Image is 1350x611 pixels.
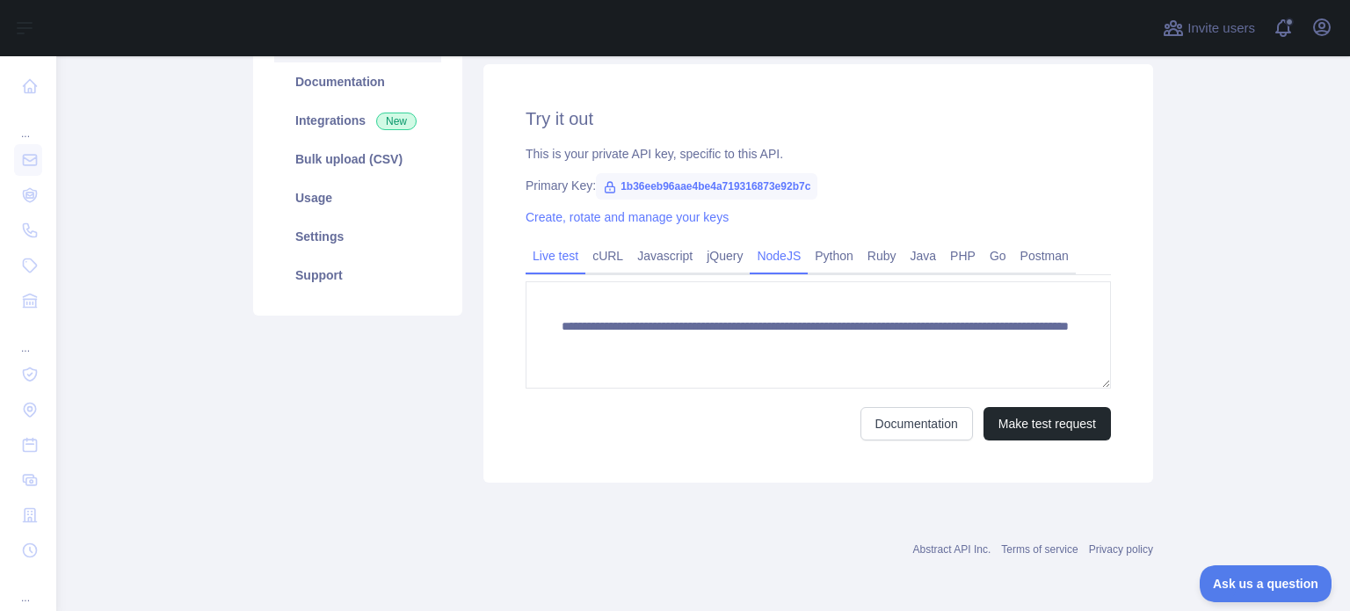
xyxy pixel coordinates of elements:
a: Settings [274,217,441,256]
a: Bulk upload (CSV) [274,140,441,178]
a: PHP [943,242,983,270]
div: ... [14,105,42,141]
a: Python [808,242,860,270]
a: NodeJS [750,242,808,270]
a: Go [983,242,1013,270]
a: Documentation [274,62,441,101]
a: Privacy policy [1089,543,1153,556]
div: Primary Key: [526,177,1111,194]
a: Support [274,256,441,295]
a: Usage [274,178,441,217]
iframe: Toggle Customer Support [1200,565,1332,602]
div: ... [14,320,42,355]
div: This is your private API key, specific to this API. [526,145,1111,163]
a: Documentation [860,407,973,440]
a: jQuery [700,242,750,270]
a: Terms of service [1001,543,1078,556]
a: Ruby [860,242,904,270]
a: cURL [585,242,630,270]
a: Live test [526,242,585,270]
a: Integrations New [274,101,441,140]
div: ... [14,570,42,605]
a: Postman [1013,242,1076,270]
a: Java [904,242,944,270]
a: Javascript [630,242,700,270]
button: Invite users [1159,14,1259,42]
a: Abstract API Inc. [913,543,991,556]
span: 1b36eeb96aae4be4a719316873e92b7c [596,173,817,200]
button: Make test request [983,407,1111,440]
span: Invite users [1187,18,1255,39]
a: Create, rotate and manage your keys [526,210,729,224]
h2: Try it out [526,106,1111,131]
span: New [376,113,417,130]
